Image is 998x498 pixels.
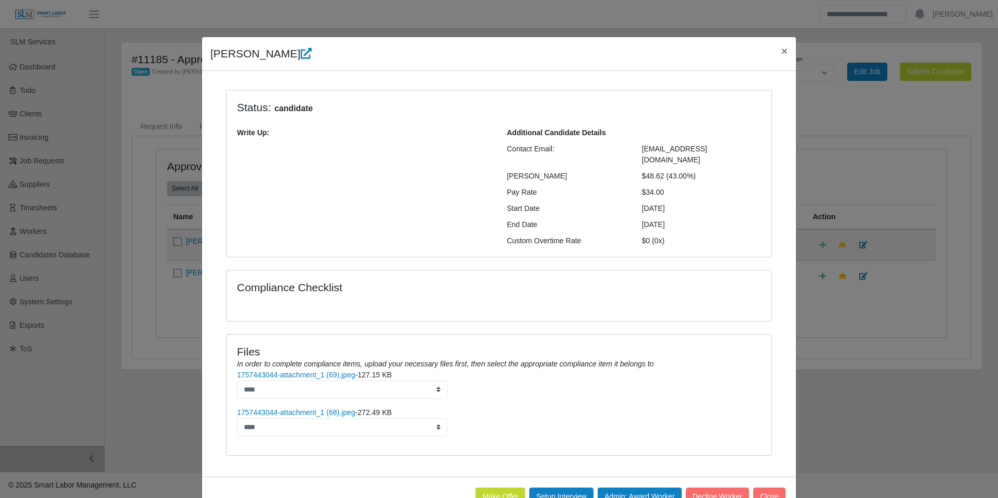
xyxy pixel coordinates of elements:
[210,45,312,62] h4: [PERSON_NAME]
[237,281,581,294] h4: Compliance Checklist
[499,203,634,214] div: Start Date
[358,408,391,417] span: 272.49 KB
[642,236,665,245] span: $0 (0x)
[634,203,769,214] div: [DATE]
[358,371,391,379] span: 127.15 KB
[499,187,634,198] div: Pay Rate
[499,219,634,230] div: End Date
[237,128,269,137] b: Write Up:
[634,171,769,182] div: $48.62 (43.00%)
[773,37,796,65] button: Close
[271,102,316,115] span: candidate
[237,101,626,115] h4: Status:
[237,345,761,358] h4: Files
[237,360,654,368] i: In order to complete compliance items, upload your necessary files first, then select the appropr...
[237,408,355,417] a: 1757443044-attachment_1 (68).jpeg
[237,407,761,436] li: -
[499,235,634,246] div: Custom Overtime Rate
[237,371,355,379] a: 1757443044-attachment_1 (69).jpeg
[634,187,769,198] div: $34.00
[499,171,634,182] div: [PERSON_NAME]
[237,370,761,399] li: -
[781,45,788,57] span: ×
[642,220,665,229] span: [DATE]
[499,144,634,165] div: Contact Email:
[507,128,606,137] b: Additional Candidate Details
[642,145,707,164] span: [EMAIL_ADDRESS][DOMAIN_NAME]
